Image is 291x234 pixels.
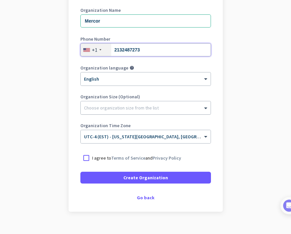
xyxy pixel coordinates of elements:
[92,155,181,161] p: I agree to and
[80,43,211,56] input: 201-555-0123
[80,172,211,184] button: Create Organization
[123,174,168,181] span: Create Organization
[80,8,211,12] label: Organization Name
[130,66,134,70] i: help
[80,37,211,41] label: Phone Number
[80,195,211,200] div: Go back
[92,47,97,53] div: +1
[111,155,145,161] a: Terms of Service
[80,66,128,70] label: Organization language
[80,123,211,128] label: Organization Time Zone
[80,94,211,99] label: Organization Size (Optional)
[153,155,181,161] a: Privacy Policy
[80,14,211,28] input: What is the name of your organization?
